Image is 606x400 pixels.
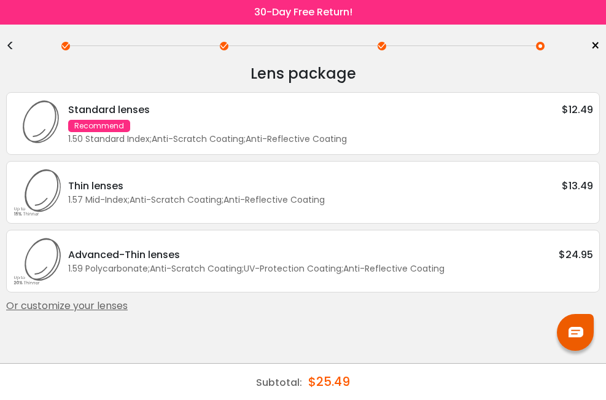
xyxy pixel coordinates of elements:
[68,194,593,206] div: 1.57 Mid-Index Anti-Scratch Coating Anti-Reflective Coating
[222,194,223,206] span: ;
[591,37,600,55] span: ×
[68,178,123,194] div: Thin lenses
[68,133,593,146] div: 1.50 Standard Index Anti-Scratch Coating Anti-Reflective Coating
[569,327,583,337] img: chat
[581,37,600,55] a: ×
[242,262,244,275] span: ;
[150,133,152,145] span: ;
[341,262,343,275] span: ;
[68,247,180,262] div: Advanced-Thin lenses
[559,247,593,262] div: $24.95
[562,178,593,194] div: $13.49
[68,102,150,117] div: Standard lenses
[244,133,246,145] span: ;
[562,102,593,117] div: $12.49
[68,120,130,132] div: Recommend
[148,262,150,275] span: ;
[128,194,130,206] span: ;
[6,299,600,313] div: Or customize your lenses
[308,364,350,399] div: $25.49
[68,262,593,275] div: 1.59 Polycarbonate Anti-Scratch Coating UV-Protection Coating Anti-Reflective Coating
[6,61,600,86] div: Lens package
[6,41,25,51] div: <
